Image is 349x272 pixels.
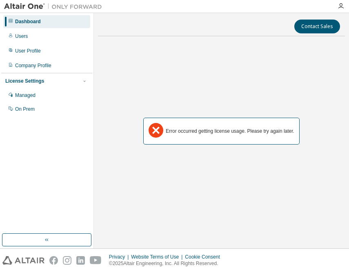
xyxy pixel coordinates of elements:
p: © 2025 Altair Engineering, Inc. All Rights Reserved. [109,260,225,267]
div: Dashboard [15,18,41,25]
div: Company Profile [15,62,51,69]
div: User Profile [15,48,41,54]
div: Error occurred getting license usage. Please try again later. [166,128,294,134]
img: youtube.svg [90,256,102,265]
img: linkedin.svg [76,256,85,265]
div: License Settings [5,78,44,84]
div: Users [15,33,28,39]
div: On Prem [15,106,35,112]
img: Altair One [4,2,106,11]
div: Managed [15,92,36,99]
img: instagram.svg [63,256,71,265]
div: Cookie Consent [185,254,225,260]
div: Privacy [109,254,131,260]
img: altair_logo.svg [2,256,44,265]
button: Contact Sales [294,20,340,33]
img: facebook.svg [49,256,58,265]
div: Website Terms of Use [131,254,185,260]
